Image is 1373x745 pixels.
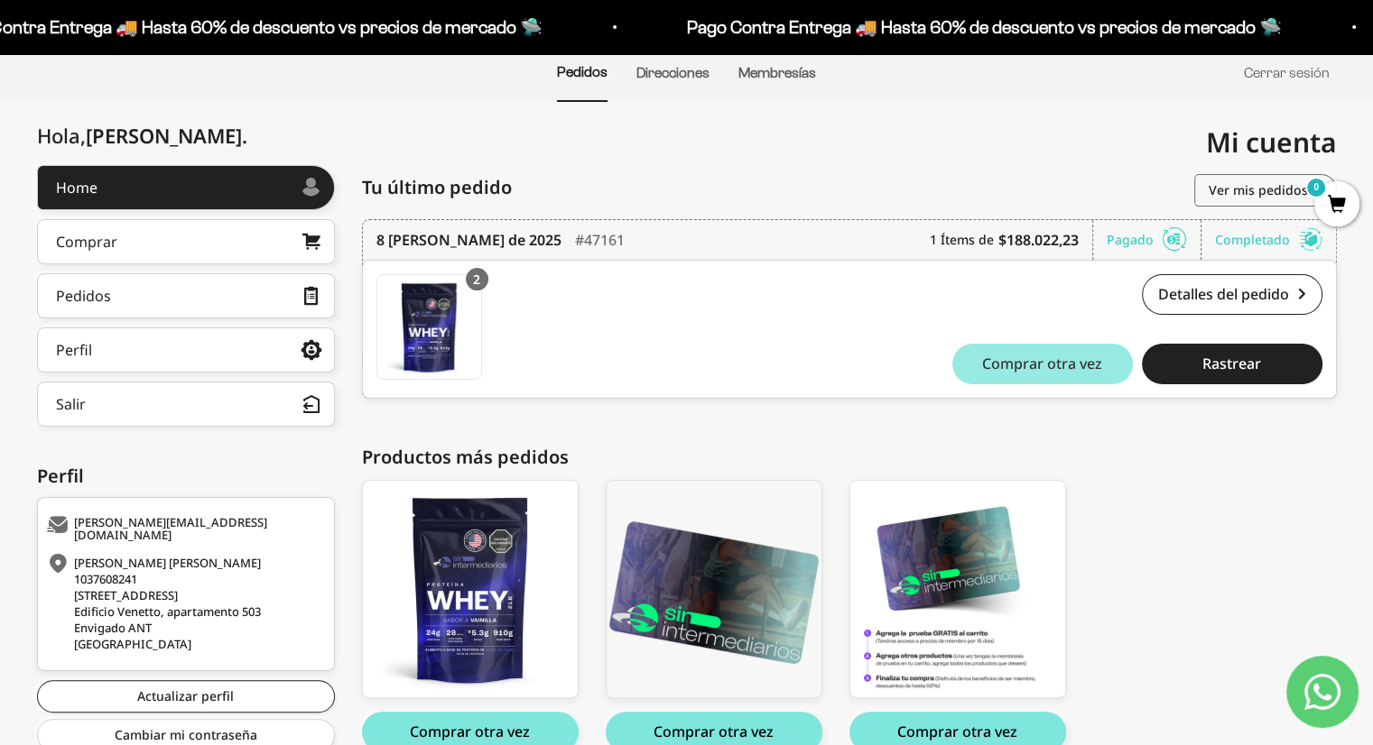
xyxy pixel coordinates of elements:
img: whey_vainilla_front_1_808bbad8-c402-4f8a-9e09-39bf23c86e38_large.png [363,481,578,697]
button: Salir [37,382,335,427]
div: [PERSON_NAME] [PERSON_NAME] 1037608241 [STREET_ADDRESS] Edificio Venetto, apartamento 503 Envigad... [47,555,320,652]
a: Pedidos [37,273,335,318]
div: Salir [56,397,86,411]
span: . [242,122,247,149]
div: Perfil [56,343,92,357]
a: Direcciones [636,65,710,80]
button: Comprar otra vez [952,344,1133,384]
a: Membresías [738,65,816,80]
a: Ver mis pedidos [1194,174,1337,207]
div: 1 Ítems de [930,220,1093,260]
a: 0 [1314,196,1359,216]
span: Comprar otra vez [982,356,1102,371]
img: b091a5be-4bb1-4136-881d-32454b4358fa_1_large.png [607,481,821,697]
span: Rastrear [1202,356,1261,371]
span: Tu último pedido [362,174,512,201]
div: Productos más pedidos [362,444,1337,471]
img: Translation missing: es.Proteína Whey - Vainilla / 2 libras (910g) [377,275,481,379]
a: Se miembro GRATIS por 15 días - (Se renovará automáticamente) [849,480,1066,698]
a: Perfil [37,327,335,372]
div: Comprar [56,235,117,249]
a: Home [37,165,335,210]
a: Pedidos [557,64,608,79]
time: 8 [PERSON_NAME] de 2025 [376,229,561,251]
div: Perfil [37,463,335,490]
div: Pedidos [56,289,111,303]
div: #47161 [575,220,625,260]
a: Detalles del pedido [1142,274,1322,315]
a: Comprar [37,219,335,264]
a: Proteína Whey - Vainilla / 2 libras (910g) [376,274,482,380]
a: Cerrar sesión [1244,65,1330,80]
span: [PERSON_NAME] [86,122,247,149]
a: Actualizar perfil [37,680,335,713]
b: $188.022,23 [998,229,1079,251]
p: Pago Contra Entrega 🚚 Hasta 60% de descuento vs precios de mercado 🛸 [683,13,1278,41]
div: Home [56,180,97,195]
a: Membresía Anual [606,480,822,698]
div: Pagado [1107,220,1201,260]
div: 2 [466,268,488,290]
div: Completado [1215,220,1322,260]
a: Proteína Whey - Vainilla / 2 libras (910g) [362,480,579,698]
mark: 0 [1305,177,1327,198]
span: Mi cuenta [1206,124,1337,161]
button: Rastrear [1142,344,1322,384]
div: [PERSON_NAME][EMAIL_ADDRESS][DOMAIN_NAME] [47,516,320,541]
div: Hola, [37,124,247,147]
img: membresia_producto_2_large.png [850,481,1065,697]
